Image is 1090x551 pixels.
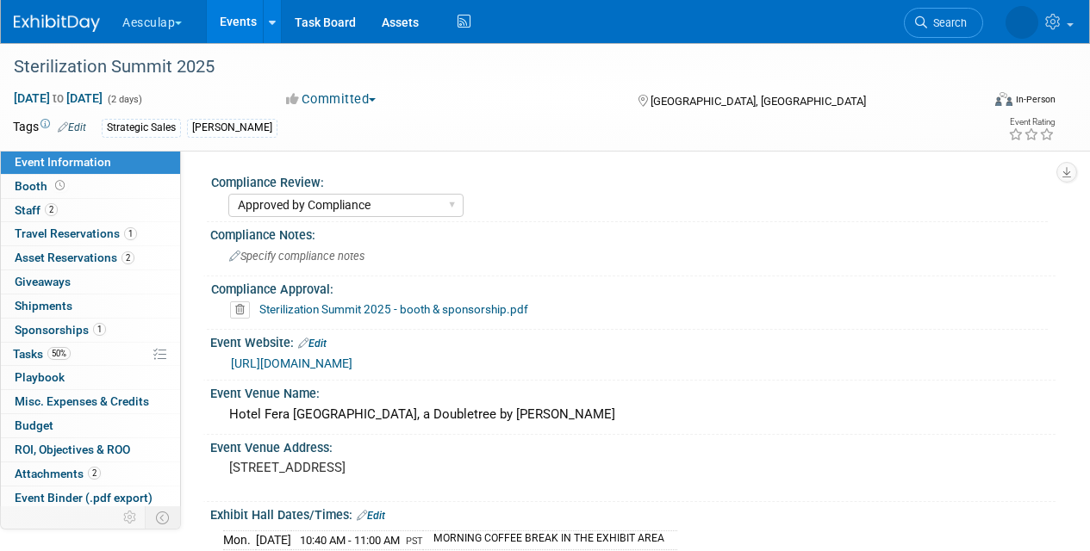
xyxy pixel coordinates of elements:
span: Tasks [13,347,71,361]
a: Staff2 [1,199,180,222]
a: Search [904,8,983,38]
div: Event Format [903,90,1056,115]
span: Booth not reserved yet [52,179,68,192]
span: 1 [124,227,137,240]
div: Exhibit Hall Dates/Times: [210,502,1056,524]
td: MORNING COFFEE BREAK IN THE EXHIBIT AREA [423,531,677,550]
a: Travel Reservations1 [1,222,180,245]
a: Sponsorships1 [1,319,180,342]
span: Shipments [15,299,72,313]
pre: [STREET_ADDRESS] [229,460,544,475]
img: ExhibitDay [14,15,100,32]
a: Shipments [1,294,180,318]
a: [URL][DOMAIN_NAME] [231,356,352,370]
span: Attachments [15,467,101,480]
td: Toggle Event Tabs [146,506,181,529]
span: Event Information [15,155,111,169]
span: [DATE] [DATE] [13,90,103,106]
a: Sterilization Summit 2025 - booth & sponsorship.pdf [259,302,528,316]
div: Event Rating [1008,118,1055,127]
span: Specify compliance notes [229,250,364,263]
a: Event Information [1,151,180,174]
div: Compliance Review: [211,170,1048,191]
div: In-Person [1015,93,1056,106]
td: Personalize Event Tab Strip [115,506,146,529]
span: to [50,91,66,105]
a: Asset Reservations2 [1,246,180,269]
span: Staff [15,203,58,217]
td: [DATE] [256,531,291,550]
td: Mon. [223,531,256,550]
span: Budget [15,418,53,432]
span: Misc. Expenses & Credits [15,394,149,408]
a: Tasks50% [1,343,180,366]
button: Committed [280,90,383,108]
div: Compliance Approval: [211,276,1048,298]
span: Search [927,16,967,29]
span: Sponsorships [15,323,106,337]
span: Giveaways [15,275,71,288]
a: Delete attachment? [230,304,257,316]
span: Travel Reservations [15,226,137,240]
a: Edit [357,510,385,522]
a: Giveaways [1,270,180,294]
a: Booth [1,175,180,198]
span: 50% [47,347,71,360]
td: Tags [13,118,86,138]
span: Playbook [15,370,65,384]
img: Linda Zeller [1006,6,1038,39]
div: Hotel Fera [GEOGRAPHIC_DATA], a Doubletree by [PERSON_NAME] [223,401,1043,428]
a: Playbook [1,366,180,389]
span: 2 [121,251,134,264]
span: [GEOGRAPHIC_DATA], [GEOGRAPHIC_DATA] [651,95,866,108]
div: [PERSON_NAME] [187,119,277,137]
div: Event Venue Address: [210,435,1056,456]
span: (2 days) [106,94,142,105]
a: Edit [58,121,86,133]
a: ROI, Objectives & ROO [1,438,180,461]
div: Compliance Notes: [210,222,1056,244]
span: Event Binder (.pdf export) [15,491,153,505]
span: 1 [93,323,106,336]
span: 2 [45,203,58,216]
span: 10:40 AM - 11:00 AM [300,534,400,547]
span: 2 [88,467,101,480]
div: Strategic Sales [102,119,181,137]
a: Misc. Expenses & Credits [1,390,180,413]
span: PST [406,536,423,547]
a: Event Binder (.pdf export) [1,486,180,510]
a: Edit [298,337,327,350]
a: Attachments2 [1,462,180,486]
span: Booth [15,179,68,193]
img: Format-Inperson.png [995,92,1012,106]
div: Sterilization Summit 2025 [8,52,967,83]
span: Asset Reservations [15,251,134,264]
div: Event Website: [210,330,1056,352]
a: Budget [1,414,180,437]
span: ROI, Objectives & ROO [15,443,130,456]
div: Event Venue Name: [210,381,1056,402]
